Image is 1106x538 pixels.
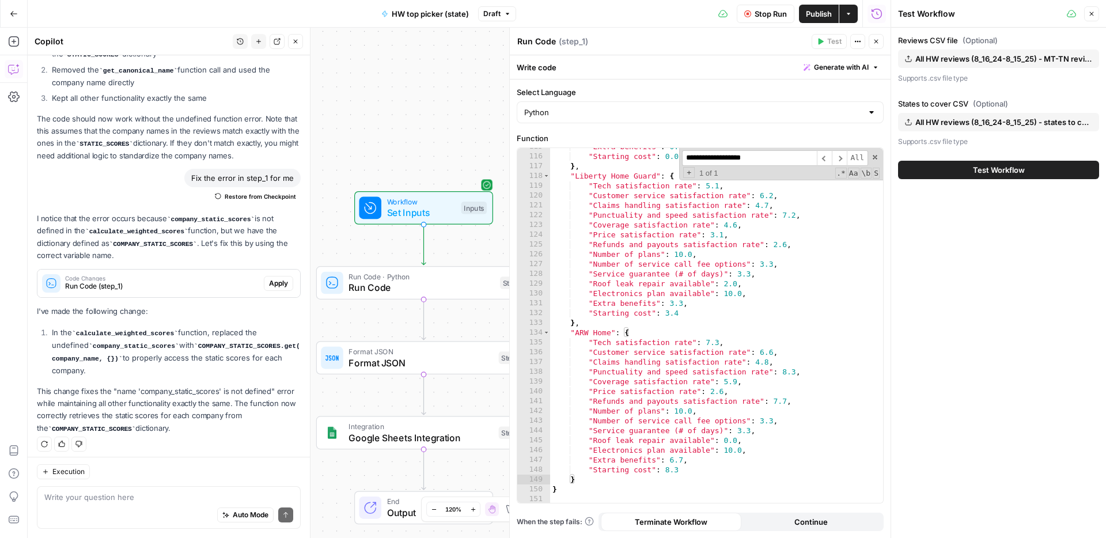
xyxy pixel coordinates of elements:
span: Toggle code folding, rows 134 through 149 [543,328,550,338]
span: Run Code (step_1) [65,281,259,291]
button: Publish [799,5,839,23]
div: 129 [517,279,550,289]
div: 125 [517,240,550,249]
button: Stop Run [737,5,794,23]
g: Edge from start to step_1 [422,225,426,265]
div: 122 [517,210,550,220]
span: Run Code [349,281,494,294]
span: Continue [794,516,828,528]
span: All HW reviews (8_16_24-8_15_25) - states to cover (3).csv [915,116,1092,128]
span: Generate with AI [814,62,869,73]
code: COMPANY_STATIC_SCORES.get(company_name, {}) [52,343,300,362]
li: Removed the function call and used the company name directly [49,64,301,88]
code: get_canonical_name [99,67,177,74]
div: 119 [517,181,550,191]
p: This change fixes the "name 'company_static_scores' is not defined" error while maintaining all o... [37,385,301,434]
code: company_static_scores [167,216,255,223]
code: STATIC_SCORES [76,141,133,147]
code: STATIC_SCORES [63,51,122,58]
span: Toggle Replace mode [683,167,695,178]
span: Test Workflow [973,164,1025,176]
button: Continue [741,513,882,531]
span: (Optional) [963,35,998,46]
input: Python [524,107,862,118]
div: 118 [517,171,550,181]
div: 130 [517,289,550,298]
p: The code should now work without the undefined function error. Note that this assumes that the co... [37,113,301,162]
div: 135 [517,338,550,347]
button: Test [812,34,847,49]
div: 141 [517,396,550,406]
span: Run Code · Python [349,271,494,282]
label: Select Language [517,86,884,98]
button: HW top picker (state) [374,5,476,23]
a: When the step fails: [517,517,594,527]
div: WorkflowSet InputsInputs [316,191,531,225]
button: Apply [264,276,293,291]
g: Edge from step_1 to step_2 [422,300,426,340]
span: 120% [445,505,461,514]
div: 151 [517,494,550,504]
code: COMPANY_STATIC_SCORES [48,426,135,433]
div: 136 [517,347,550,357]
span: ​ [832,150,847,166]
span: ( step_1 ) [559,36,588,47]
div: 149 [517,475,550,484]
div: Copilot [35,36,229,47]
div: 121 [517,200,550,210]
div: 140 [517,387,550,396]
span: Execution [52,467,85,477]
div: Step 3 [499,426,525,439]
div: 150 [517,484,550,494]
span: Code Changes [65,275,259,281]
span: Draft [483,9,501,19]
div: Write code [510,55,891,79]
div: Fix the error in step_1 for me [184,169,301,187]
p: Supports .csv file type [898,136,1099,147]
code: company_static_scores [89,343,179,350]
span: CaseSensitive Search [848,168,859,179]
g: Edge from step_3 to end [422,449,426,490]
span: Restore from Checkpoint [225,192,296,201]
span: RegExp Search [835,168,847,179]
div: 120 [517,191,550,200]
div: Inputs [461,202,487,214]
li: Kept all other functionality exactly the same [49,92,301,104]
li: In the function, replaced the undefined with to properly access the static scores for each company. [49,327,301,376]
div: 142 [517,406,550,416]
span: Toggle code folding, rows 118 through 133 [543,171,550,181]
button: Test Workflow [898,161,1099,179]
button: All HW reviews (8_16_24-8_15_25) - MT-TN reviews.csv [898,50,1099,68]
span: Integration [349,421,493,432]
button: Restore from Checkpoint [210,190,301,203]
div: Step 2 [499,351,525,364]
span: Google Sheets Integration [349,431,493,445]
button: All HW reviews (8_16_24-8_15_25) - states to cover (3).csv [898,113,1099,131]
span: End [387,496,482,507]
span: Workflow [387,196,456,207]
div: 116 [517,151,550,161]
div: 146 [517,445,550,455]
span: (Optional) [973,98,1008,109]
textarea: Run Code [517,36,556,47]
div: EndOutput [316,491,531,524]
g: Edge from step_2 to step_3 [422,374,426,415]
div: Run Code · PythonRun CodeStep 1 [316,266,531,300]
div: 131 [517,298,550,308]
div: 147 [517,455,550,465]
span: Alt-Enter [847,150,868,166]
button: Auto Mode [217,507,274,522]
div: 143 [517,416,550,426]
span: ​ [817,150,832,166]
div: 133 [517,318,550,328]
span: Stop Run [755,8,787,20]
label: Reviews CSV file [898,35,1099,46]
span: All HW reviews (8_16_24-8_15_25) - MT-TN reviews.csv [915,53,1092,65]
div: 148 [517,465,550,475]
div: 123 [517,220,550,230]
span: Auto Mode [233,510,268,520]
label: Function [517,132,884,144]
span: 1 of 1 [695,168,723,178]
code: calculate_weighted_scores [72,330,178,337]
span: Apply [269,278,288,289]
